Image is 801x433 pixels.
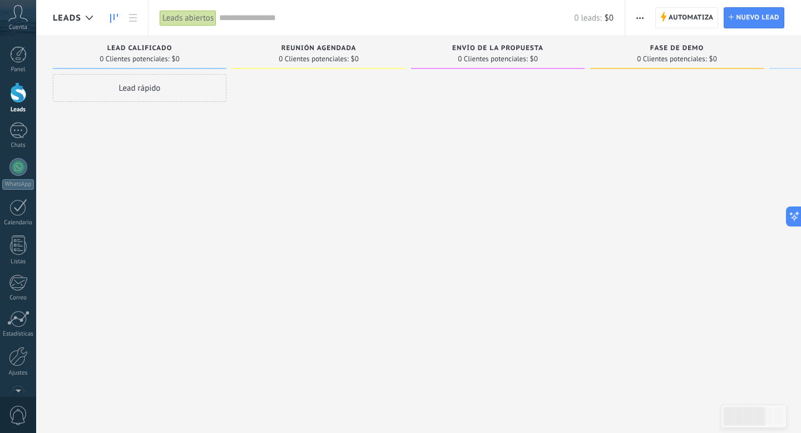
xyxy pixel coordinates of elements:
[2,370,34,377] div: Ajustes
[2,294,34,302] div: Correo
[650,45,704,52] span: Fase de demo
[709,56,717,62] span: $0
[458,56,527,62] span: 0 Clientes potenciales:
[417,45,579,54] div: Envío de la propuesta
[105,7,123,29] a: Leads
[574,13,601,23] span: 0 leads:
[637,56,706,62] span: 0 Clientes potenciales:
[53,74,226,102] div: Lead rápido
[279,56,348,62] span: 0 Clientes potenciales:
[530,56,538,62] span: $0
[632,7,648,28] button: Más
[2,179,34,190] div: WhatsApp
[596,45,758,54] div: Fase de demo
[736,8,779,28] span: Nuevo lead
[281,45,357,52] span: Reunión agendada
[351,56,359,62] span: $0
[452,45,543,52] span: Envío de la propuesta
[172,56,180,62] span: $0
[9,24,27,31] span: Cuenta
[669,8,714,28] span: Automatiza
[605,13,614,23] span: $0
[2,331,34,338] div: Estadísticas
[2,258,34,265] div: Listas
[123,7,142,29] a: Lista
[53,13,81,23] span: Leads
[238,45,400,54] div: Reunión agendada
[724,7,784,28] a: Nuevo lead
[2,219,34,227] div: Calendario
[2,142,34,149] div: Chats
[655,7,719,28] a: Automatiza
[2,66,34,73] div: Panel
[58,45,221,54] div: Lead Calificado
[100,56,169,62] span: 0 Clientes potenciales:
[107,45,172,52] span: Lead Calificado
[160,10,216,26] div: Leads abiertos
[2,106,34,114] div: Leads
